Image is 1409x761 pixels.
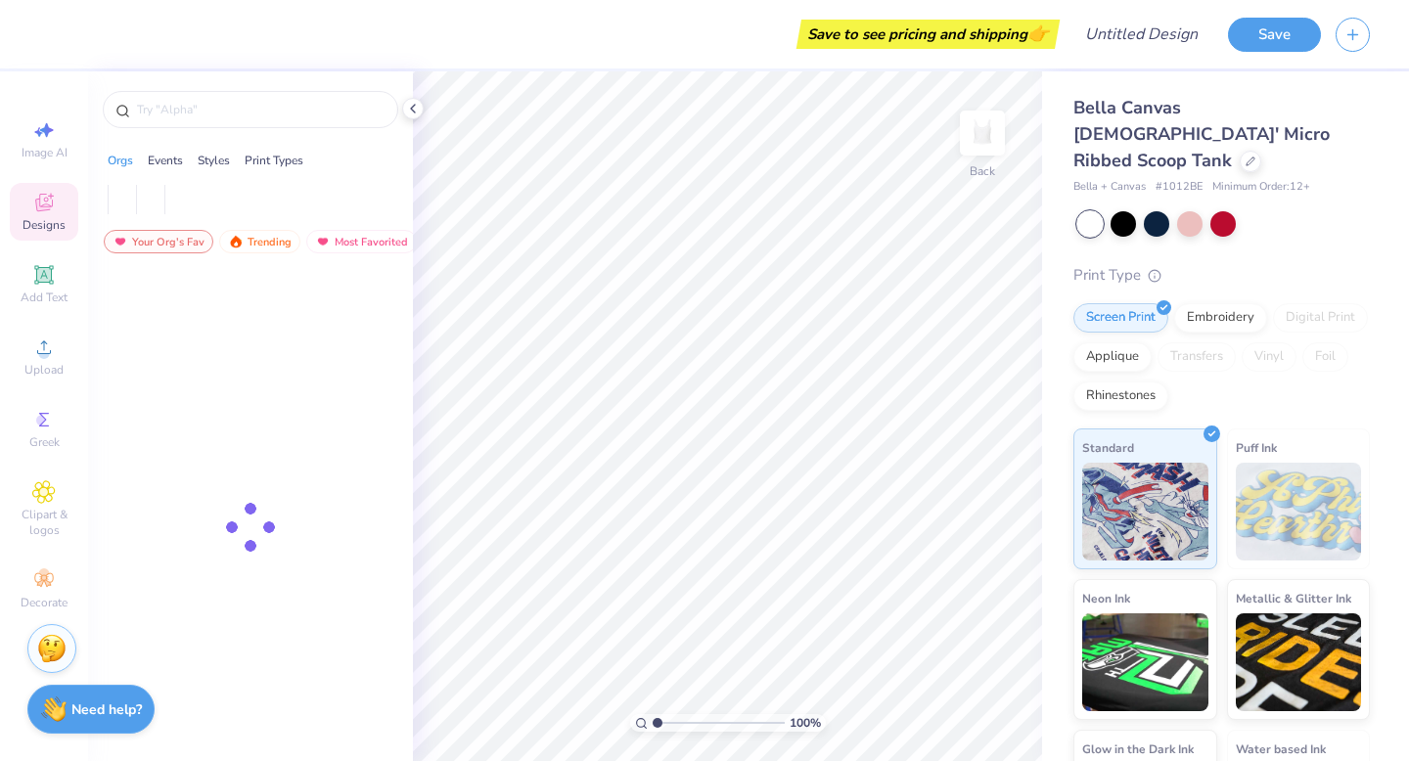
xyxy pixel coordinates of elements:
[1236,463,1362,560] img: Puff Ink
[1073,96,1330,172] span: Bella Canvas [DEMOGRAPHIC_DATA]' Micro Ribbed Scoop Tank
[1082,739,1194,759] span: Glow in the Dark Ink
[1069,15,1213,54] input: Untitled Design
[1027,22,1049,45] span: 👉
[1236,739,1326,759] span: Water based Ink
[1082,588,1130,608] span: Neon Ink
[29,434,60,450] span: Greek
[71,700,142,719] strong: Need help?
[1242,342,1296,372] div: Vinyl
[1158,342,1236,372] div: Transfers
[1073,179,1146,196] span: Bella + Canvas
[1082,463,1208,560] img: Standard
[1073,342,1152,372] div: Applique
[970,162,995,180] div: Back
[135,100,386,119] input: Try "Alpha"
[1082,613,1208,711] img: Neon Ink
[21,595,68,610] span: Decorate
[113,235,128,248] img: most_fav.gif
[245,152,303,169] div: Print Types
[1302,342,1348,372] div: Foil
[1236,613,1362,711] img: Metallic & Glitter Ink
[1236,588,1351,608] span: Metallic & Glitter Ink
[1174,303,1267,333] div: Embroidery
[24,362,64,378] span: Upload
[1073,381,1168,411] div: Rhinestones
[219,230,300,253] div: Trending
[790,714,821,732] span: 100 %
[23,217,66,233] span: Designs
[1156,179,1203,196] span: # 1012BE
[108,152,133,169] div: Orgs
[963,113,1002,153] img: Back
[315,235,331,248] img: most_fav.gif
[801,20,1055,49] div: Save to see pricing and shipping
[1212,179,1310,196] span: Minimum Order: 12 +
[148,152,183,169] div: Events
[1073,303,1168,333] div: Screen Print
[10,507,78,538] span: Clipart & logos
[1228,18,1321,52] button: Save
[22,145,68,160] span: Image AI
[198,152,230,169] div: Styles
[104,230,213,253] div: Your Org's Fav
[1082,437,1134,458] span: Standard
[228,235,244,248] img: trending.gif
[306,230,417,253] div: Most Favorited
[1073,264,1370,287] div: Print Type
[1236,437,1277,458] span: Puff Ink
[1273,303,1368,333] div: Digital Print
[21,290,68,305] span: Add Text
